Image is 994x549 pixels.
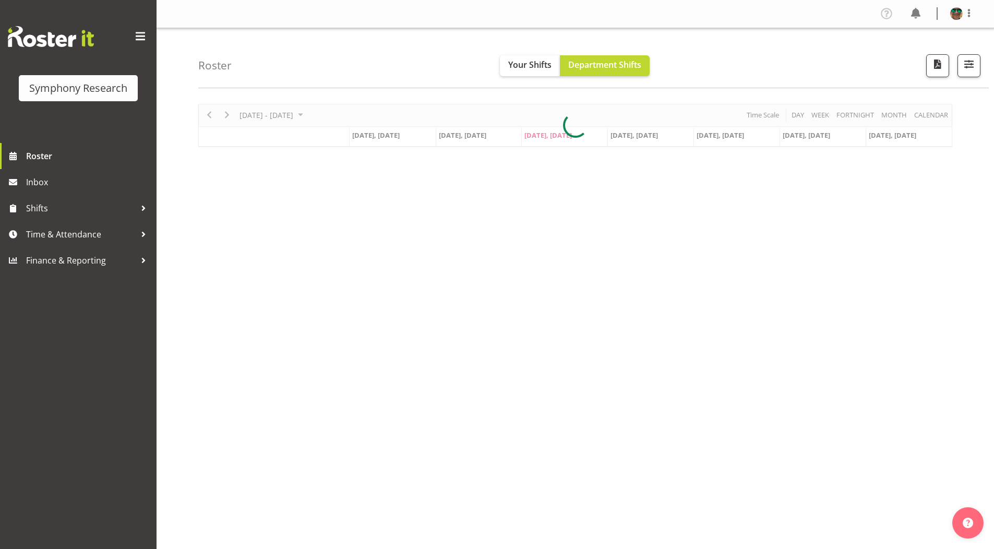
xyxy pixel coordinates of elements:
span: Roster [26,148,151,164]
button: Download a PDF of the roster according to the set date range. [926,54,949,77]
div: Symphony Research [29,80,127,96]
span: Shifts [26,200,136,216]
span: Inbox [26,174,151,190]
span: Time & Attendance [26,226,136,242]
h4: Roster [198,59,232,71]
img: Rosterit website logo [8,26,94,47]
span: Your Shifts [508,59,552,70]
button: Department Shifts [560,55,650,76]
span: Finance & Reporting [26,253,136,268]
span: Department Shifts [568,59,641,70]
button: Filter Shifts [957,54,980,77]
button: Your Shifts [500,55,560,76]
img: said-a-husainf550afc858a57597b0cc8f557ce64376.png [950,7,963,20]
img: help-xxl-2.png [963,518,973,528]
